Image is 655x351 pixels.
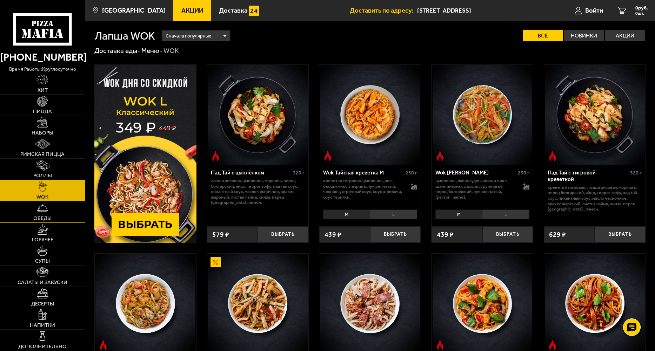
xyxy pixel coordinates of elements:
[219,7,247,14] span: Доставка
[32,130,53,136] span: Наборы
[545,65,645,165] img: Пад Тай с тигровой креветкой
[210,151,221,161] img: Острое блюдо
[163,46,179,55] div: WOK
[102,7,166,14] span: [GEOGRAPHIC_DATA]
[20,152,65,157] span: Римская пицца
[319,65,421,165] a: Острое блюдоWok Тайская креветка M
[370,209,417,219] li: L
[482,226,533,243] button: Выбрать
[482,209,529,219] li: L
[210,257,221,267] img: Акционный
[38,88,48,93] span: Хит
[564,30,604,41] label: Новинки
[212,231,229,238] span: 579 ₽
[325,231,341,238] span: 439 ₽
[323,151,333,161] img: Острое блюдо
[323,178,404,200] p: креветка тигровая, цыпленок, рис, овощи микс, паприка, лук репчатый, чеснок, устричный соус, соус...
[32,237,53,242] span: Горячее
[548,170,628,183] div: Пад Тай с тигровой креветкой
[211,178,305,205] p: лапша рисовая, цыпленок, морковь, перец болгарский, яйцо, творог тофу, пад тай соус, пикантный со...
[33,216,52,221] span: Обеды
[320,65,420,165] img: Wok Тайская креветка M
[432,65,533,165] a: Острое блюдоWok Карри М
[208,65,308,165] img: Пад Тай с цыплёнком
[98,340,108,350] img: Острое блюдо
[544,65,646,165] a: Острое блюдоПад Тай с тигровой креветкой
[406,170,417,176] span: 230 г
[166,29,211,42] span: Сначала популярные
[547,151,557,161] img: Острое блюдо
[207,65,308,165] a: Острое блюдоПад Тай с цыплёнком
[258,226,309,243] button: Выбрать
[141,47,162,55] a: Меню-
[435,178,516,200] p: цыпленок, лапша удон, овощи микс, шампиньоны, фасоль стручковая , перец болгарский, лук репчатый,...
[547,340,557,350] img: Острое блюдо
[523,30,563,41] label: Все
[35,259,50,264] span: Супы
[36,194,48,200] span: WOK
[435,151,445,161] img: Острое блюдо
[435,340,445,350] img: Острое блюдо
[18,344,67,349] span: Дополнительно
[293,170,305,176] span: 320 г
[31,301,54,307] span: Десерты
[417,4,548,17] input: Ваш адрес доставки
[585,7,603,14] span: Войти
[437,231,454,238] span: 439 ₽
[181,7,203,14] span: Акции
[605,30,645,41] label: Акции
[435,209,482,219] li: M
[350,7,417,14] span: Доставить по адресу:
[595,226,646,243] button: Выбрать
[630,170,642,176] span: 320 г
[323,209,370,219] li: M
[548,185,642,212] p: креветка тигровая, лапша рисовая, морковь, перец болгарский, яйцо, творог тофу, пад тай соус, пик...
[249,6,259,16] img: 15daf4d41897b9f0e9f617042186c801.svg
[33,109,52,114] span: Пицца
[518,170,529,176] span: 230 г
[433,65,533,165] img: Wok Карри М
[94,30,155,41] h1: Лапша WOK
[323,170,404,176] div: Wok Тайская креветка M
[18,280,67,285] span: Салаты и закуски
[94,47,140,55] a: Доставка еды-
[435,170,516,176] div: Wok [PERSON_NAME]
[549,231,566,238] span: 629 ₽
[635,11,648,15] span: 0 шт.
[30,323,55,328] span: Напитки
[33,173,52,178] span: Роллы
[370,226,421,243] button: Выбрать
[211,170,292,176] div: Пад Тай с цыплёнком
[635,6,648,11] span: 0 руб.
